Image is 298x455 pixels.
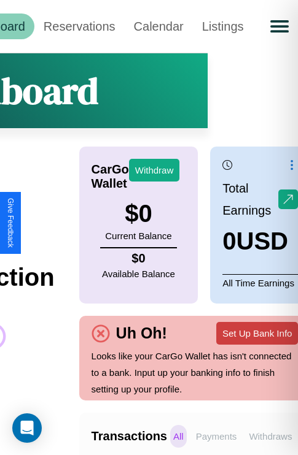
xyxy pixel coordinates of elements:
button: Set Up Bank Info [216,322,298,345]
p: Withdraws [246,425,295,448]
h4: Uh Oh! [110,324,173,342]
div: Open Intercom Messenger [12,413,42,443]
h4: $ 0 [102,251,175,266]
p: All [170,425,187,448]
h3: 0 USD [222,227,298,255]
p: Available Balance [102,266,175,282]
h4: CarGo Wallet [92,162,129,191]
h3: $ 0 [105,200,171,227]
p: Current Balance [105,227,171,244]
a: Reservations [34,13,125,39]
a: Calendar [125,13,193,39]
p: Payments [193,425,240,448]
p: All Time Earnings [222,274,298,291]
a: Listings [193,13,253,39]
button: Withdraw [129,159,180,182]
h4: Transactions [92,429,167,443]
p: Total Earnings [222,177,278,221]
button: Open menu [262,9,297,44]
div: Give Feedback [6,198,15,248]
